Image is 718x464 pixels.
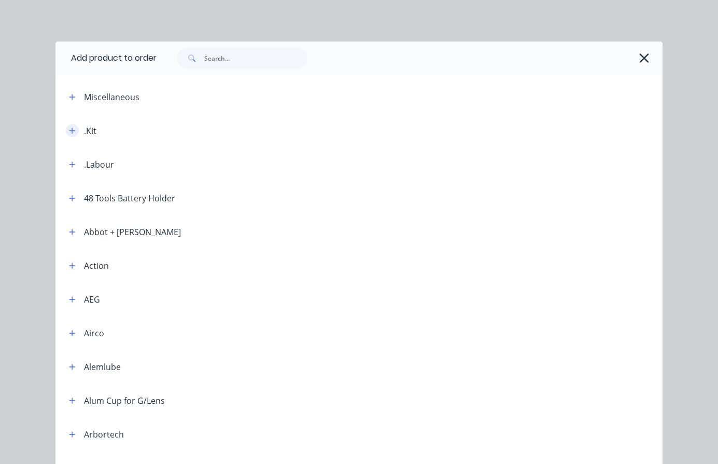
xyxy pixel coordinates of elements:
[84,361,121,373] div: Alemlube
[55,42,157,75] div: Add product to order
[84,158,114,171] div: .Labour
[84,428,124,441] div: Arbortech
[84,394,165,407] div: Alum Cup for G/Lens
[84,327,104,339] div: Airco
[84,293,100,306] div: AEG
[84,226,181,238] div: Abbot + [PERSON_NAME]
[84,192,175,204] div: 48 Tools Battery Holder
[204,48,307,69] input: Search...
[84,260,109,272] div: Action
[84,125,96,137] div: .Kit
[84,91,139,103] div: Miscellaneous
